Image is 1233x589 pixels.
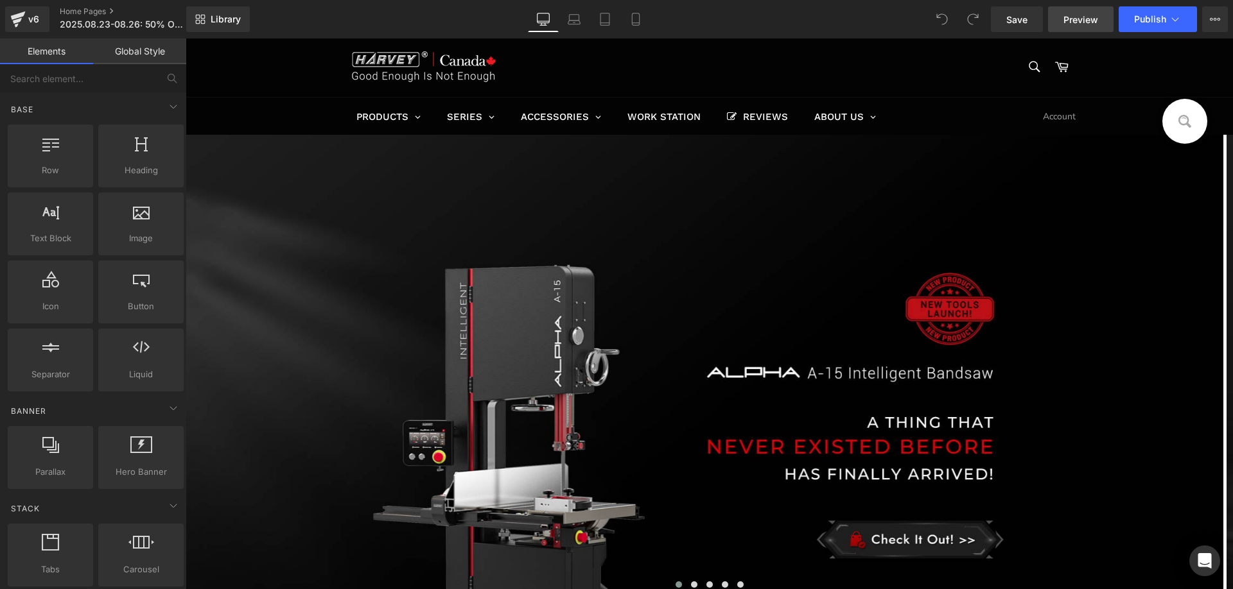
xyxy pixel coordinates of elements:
[171,72,223,85] span: PRODUCTS
[1189,545,1220,576] div: Open Intercom Messenger
[1063,13,1098,26] span: Preview
[529,60,615,96] a: REVIEWS
[10,103,35,115] span: Base
[10,502,41,515] span: Stack
[335,72,403,85] span: ACCESSORIES
[929,6,955,32] button: Undo
[620,6,651,32] a: Mobile
[102,300,180,313] span: Button
[261,72,297,85] span: SERIES
[12,465,89,479] span: Parallax
[186,6,250,32] a: New Library
[12,563,89,576] span: Tabs
[60,19,183,30] span: 2025.08.23-08.26: 50% Off Shipping Sitewide
[102,164,180,177] span: Heading
[322,60,428,96] a: ACCESSORIES
[1119,6,1197,32] button: Publish
[960,6,986,32] button: Redo
[102,465,180,479] span: Hero Banner
[616,60,703,96] a: ABOUT US
[60,6,207,17] a: Home Pages
[557,72,602,85] span: REVIEWS
[102,368,180,381] span: Liquid
[590,6,620,32] a: Tablet
[93,38,186,64] a: Global Style
[158,13,325,46] img: Harvey Woodworking (CA)
[1134,14,1166,24] span: Publish
[158,60,248,96] a: PRODUCTS
[102,563,180,576] span: Carousel
[1048,6,1114,32] a: Preview
[26,11,42,28] div: v6
[12,164,89,177] span: Row
[102,232,180,245] span: Image
[528,6,559,32] a: Desktop
[629,72,678,85] span: ABOUT US
[12,368,89,381] span: Separator
[429,60,528,96] a: WORK STATION
[5,6,49,32] a: v6
[442,72,515,85] span: WORK STATION
[12,232,89,245] span: Text Block
[1202,6,1228,32] button: More
[1006,13,1027,26] span: Save
[211,13,241,25] span: Library
[851,59,896,97] a: Account
[10,405,48,417] span: Banner
[249,60,322,96] a: SERIES
[559,6,590,32] a: Laptop
[12,300,89,313] span: Icon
